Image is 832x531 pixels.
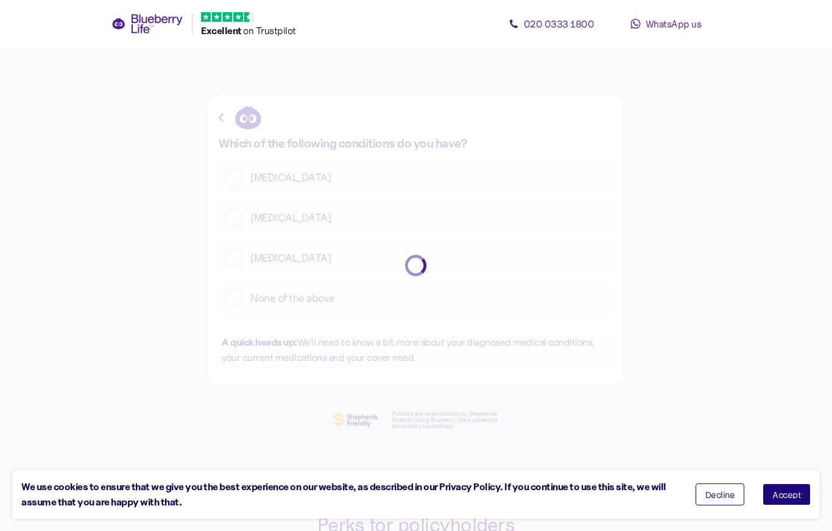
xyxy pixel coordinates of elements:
[646,18,702,30] span: WhatsApp us
[772,490,801,499] span: Accept
[705,490,735,499] span: Decline
[243,24,296,37] span: on Trustpilot
[21,479,677,510] div: We use cookies to ensure that we give you the best experience on our website, as described in our...
[763,483,811,505] button: Accept cookies
[201,24,243,37] span: Excellent ️
[611,12,721,36] a: WhatsApp us
[524,18,594,30] span: 020 0333 1800
[696,483,745,505] button: Decline cookies
[496,12,606,36] a: 020 0333 1800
